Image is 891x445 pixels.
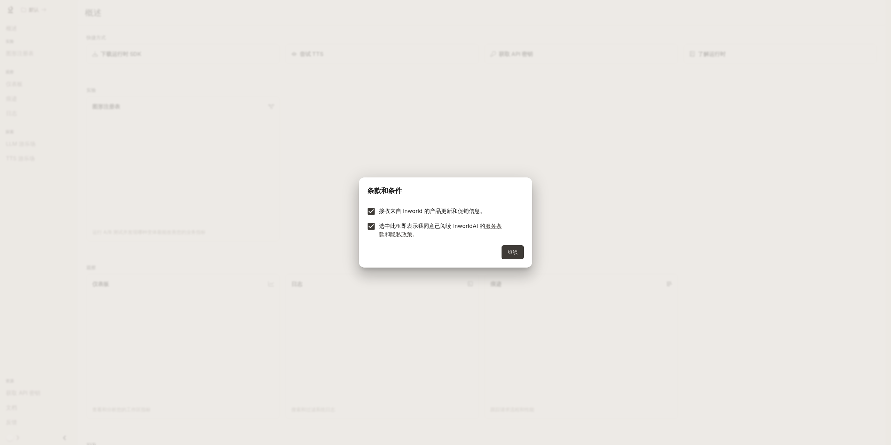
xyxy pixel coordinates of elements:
[379,207,486,214] font: 接收来自 Inworld 的产品更新和促销信息。
[508,249,518,255] font: 继续
[502,245,524,259] button: 继续
[390,231,412,238] a: 隐私政策
[379,222,485,229] font: 选中此框即表示我同意已阅读 InworldAI 的
[385,231,390,238] font: 和
[412,231,418,238] font: 。
[367,186,402,195] font: 条款和条件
